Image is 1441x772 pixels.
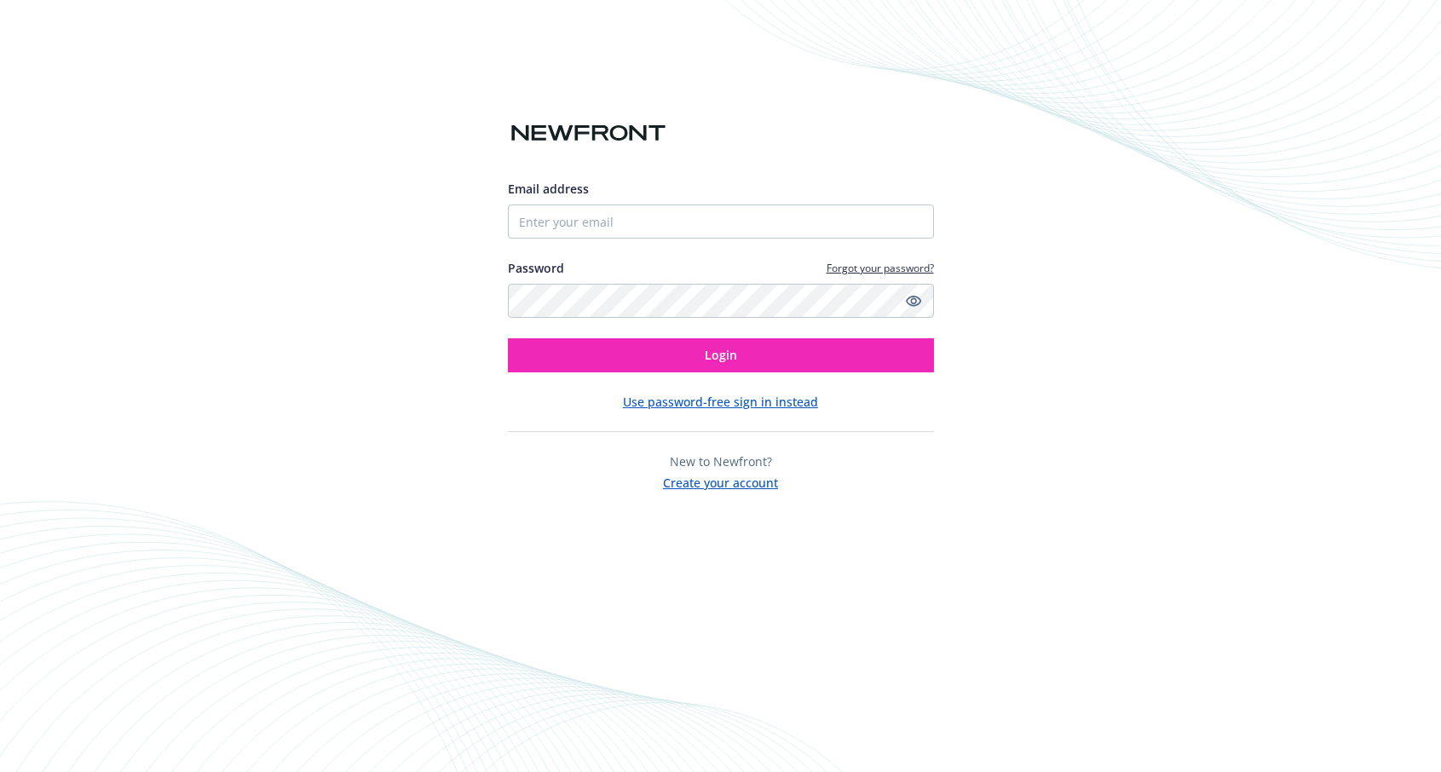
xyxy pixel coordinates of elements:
[508,181,589,197] span: Email address
[670,453,772,470] span: New to Newfront?
[508,338,934,372] button: Login
[827,261,934,275] a: Forgot your password?
[705,347,737,363] span: Login
[663,470,778,492] button: Create your account
[903,291,924,311] a: Show password
[623,393,818,411] button: Use password-free sign in instead
[508,205,934,239] input: Enter your email
[508,284,934,318] input: Enter your password
[508,118,669,148] img: Newfront logo
[508,259,564,277] label: Password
